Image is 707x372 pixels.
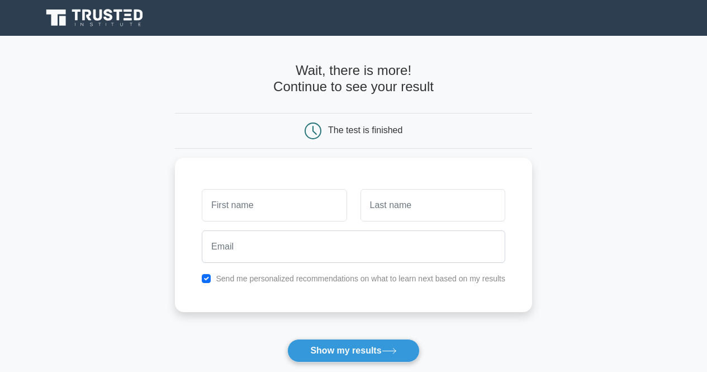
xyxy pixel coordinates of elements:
div: The test is finished [328,125,402,135]
h4: Wait, there is more! Continue to see your result [175,63,532,95]
input: Last name [360,189,505,222]
label: Send me personalized recommendations on what to learn next based on my results [216,274,505,283]
button: Show my results [287,339,419,362]
input: Email [202,230,505,263]
input: First name [202,189,347,222]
